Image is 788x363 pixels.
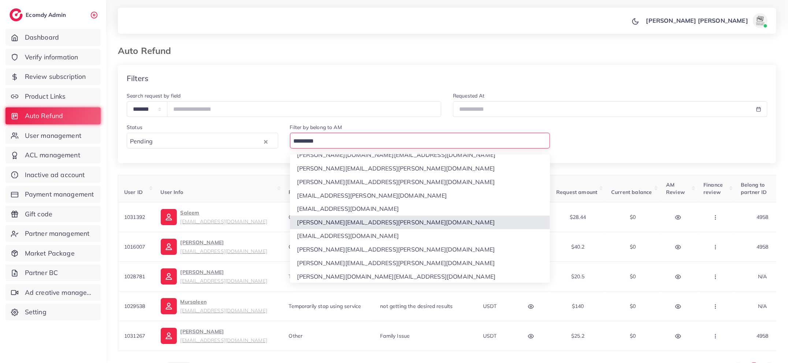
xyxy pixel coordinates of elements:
[5,225,101,242] a: Partner management
[25,249,75,258] span: Market Package
[161,268,267,285] a: [PERSON_NAME][EMAIL_ADDRESS][DOMAIN_NAME]
[646,16,748,25] p: [PERSON_NAME] [PERSON_NAME]
[25,52,78,62] span: Verify information
[161,239,177,255] img: ic-user-info.36bf1079.svg
[124,333,145,339] span: 1031267
[5,206,101,223] a: Gift code
[124,243,145,250] span: 1016007
[161,298,177,314] img: ic-user-info.36bf1079.svg
[10,8,68,21] a: logoEcomdy Admin
[181,208,267,226] p: Saleem
[25,268,58,278] span: Partner BC
[127,133,278,148] div: Search for option
[161,208,267,226] a: Saleem[EMAIL_ADDRESS][DOMAIN_NAME]
[25,209,52,219] span: Gift code
[5,29,101,46] a: Dashboard
[181,297,267,315] p: Mursaleen
[5,127,101,144] a: User management
[5,186,101,203] a: Payment management
[5,166,101,183] a: Inactive ad account
[10,8,23,21] img: logo
[289,303,361,309] span: Temporarily stop using service
[5,68,101,85] a: Review subscription
[25,72,86,81] span: Review subscription
[161,297,267,315] a: Mursaleen[EMAIL_ADDRESS][DOMAIN_NAME]
[290,229,550,243] li: [EMAIL_ADDRESS][DOMAIN_NAME]
[124,214,145,220] span: 1031392
[25,229,90,238] span: Partner management
[753,13,767,28] img: avatar
[181,268,267,285] p: [PERSON_NAME]
[289,189,326,195] span: Refund reason
[290,133,550,148] div: Search for option
[291,136,546,147] input: Search for option
[290,256,550,270] li: [PERSON_NAME][EMAIL_ADDRESS][PERSON_NAME][DOMAIN_NAME]
[290,243,550,256] li: [PERSON_NAME][EMAIL_ADDRESS][PERSON_NAME][DOMAIN_NAME]
[25,307,47,317] span: Setting
[290,202,550,216] li: [EMAIL_ADDRESS][DOMAIN_NAME]
[181,248,267,254] small: [EMAIL_ADDRESS][DOMAIN_NAME]
[5,264,101,281] a: Partner BC
[161,328,177,344] img: ic-user-info.36bf1079.svg
[181,278,267,284] small: [EMAIL_ADDRESS][DOMAIN_NAME]
[290,162,550,175] li: [PERSON_NAME][EMAIL_ADDRESS][PERSON_NAME][DOMAIN_NAME]
[181,327,267,345] p: [PERSON_NAME]
[25,190,94,199] span: Payment management
[290,175,550,189] li: [PERSON_NAME][EMAIL_ADDRESS][PERSON_NAME][DOMAIN_NAME]
[290,270,550,283] li: [PERSON_NAME][DOMAIN_NAME][EMAIL_ADDRESS][DOMAIN_NAME]
[642,13,770,28] a: [PERSON_NAME] [PERSON_NAME]avatar
[25,288,95,297] span: Ad creative management
[155,136,262,147] input: Search for option
[25,150,80,160] span: ACL management
[181,218,267,224] small: [EMAIL_ADDRESS][DOMAIN_NAME]
[25,170,85,180] span: Inactive ad account
[290,148,550,162] li: [PERSON_NAME][DOMAIN_NAME][EMAIL_ADDRESS][DOMAIN_NAME]
[290,189,550,202] li: [EMAIL_ADDRESS][PERSON_NAME][DOMAIN_NAME]
[25,33,59,42] span: Dashboard
[25,131,81,140] span: User management
[25,92,66,101] span: Product Links
[5,49,101,66] a: Verify information
[25,111,63,121] span: Auto Refund
[124,273,145,280] span: 1028781
[181,307,267,313] small: [EMAIL_ADDRESS][DOMAIN_NAME]
[26,11,68,18] h2: Ecomdy Admin
[161,209,177,225] img: ic-user-info.36bf1079.svg
[5,107,101,124] a: Auto Refund
[124,189,143,195] span: User ID
[181,238,267,256] p: [PERSON_NAME]
[161,327,267,345] a: [PERSON_NAME][EMAIL_ADDRESS][DOMAIN_NAME]
[161,238,267,256] a: [PERSON_NAME][EMAIL_ADDRESS][DOMAIN_NAME]
[161,189,183,195] span: User Info
[161,268,177,285] img: ic-user-info.36bf1079.svg
[5,245,101,262] a: Market Package
[289,214,303,220] span: Other
[124,303,145,309] span: 1029538
[289,333,303,339] span: Other
[290,216,550,229] li: [PERSON_NAME][EMAIL_ADDRESS][PERSON_NAME][DOMAIN_NAME]
[5,284,101,301] a: Ad creative management
[289,243,303,250] span: Other
[5,147,101,164] a: ACL management
[5,304,101,320] a: Setting
[289,273,361,280] span: Temporarily stop using service
[5,88,101,105] a: Product Links
[181,337,267,343] small: [EMAIL_ADDRESS][DOMAIN_NAME]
